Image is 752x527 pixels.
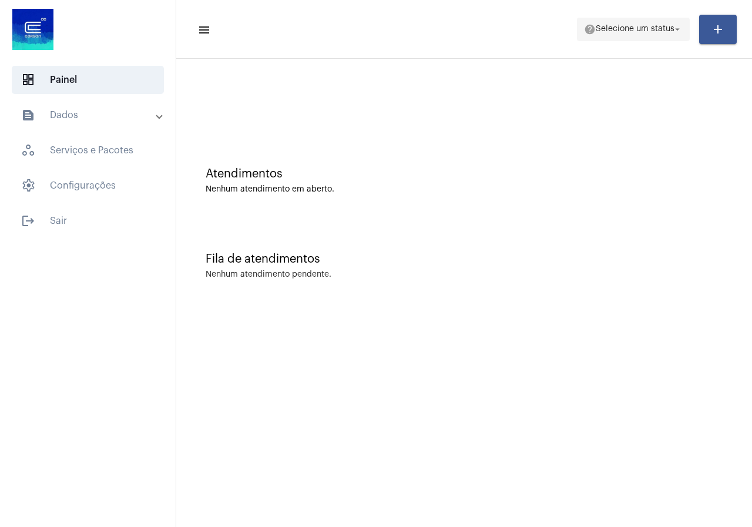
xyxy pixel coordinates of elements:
span: Configurações [12,172,164,200]
mat-icon: sidenav icon [21,108,35,122]
mat-icon: sidenav icon [21,214,35,228]
mat-icon: sidenav icon [197,23,209,37]
span: Serviços e Pacotes [12,136,164,165]
mat-icon: add [711,22,725,36]
div: Fila de atendimentos [206,253,723,266]
mat-icon: help [584,24,596,35]
mat-expansion-panel-header: sidenav iconDados [7,101,176,129]
span: Sair [12,207,164,235]
button: Selecione um status [577,18,690,41]
div: Nenhum atendimento em aberto. [206,185,723,194]
span: Painel [12,66,164,94]
span: sidenav icon [21,73,35,87]
img: d4669ae0-8c07-2337-4f67-34b0df7f5ae4.jpeg [9,6,56,53]
mat-panel-title: Dados [21,108,157,122]
mat-icon: arrow_drop_down [672,24,683,35]
span: Selecione um status [596,25,674,33]
div: Nenhum atendimento pendente. [206,270,331,279]
span: sidenav icon [21,179,35,193]
span: sidenav icon [21,143,35,157]
div: Atendimentos [206,167,723,180]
